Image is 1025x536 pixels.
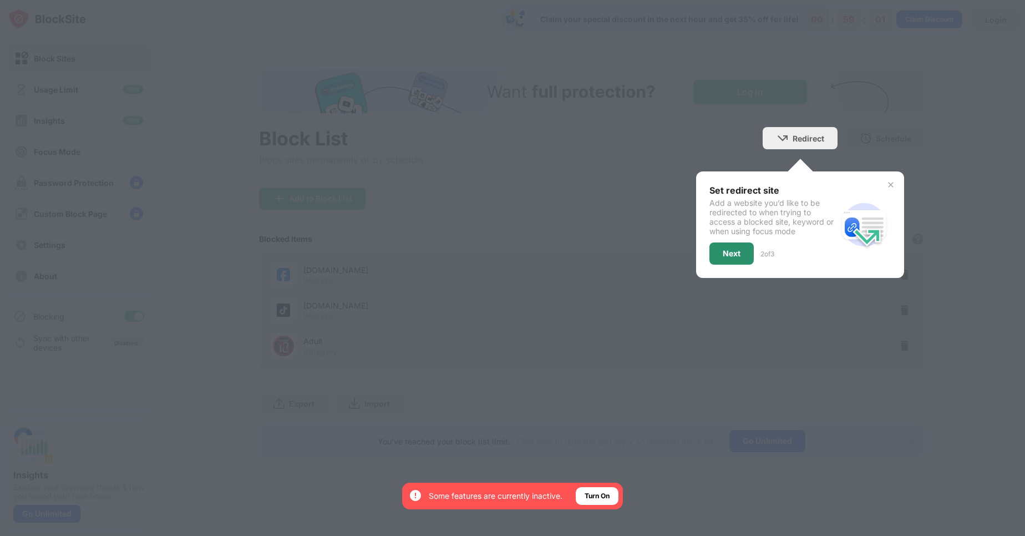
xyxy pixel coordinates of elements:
img: redirect.svg [838,198,891,251]
div: Set redirect site [709,185,838,196]
div: Next [723,249,740,258]
div: Redirect [793,134,824,143]
div: Some features are currently inactive. [429,491,562,502]
img: error-circle-white.svg [409,489,422,502]
div: 2 of 3 [760,250,774,258]
div: Turn On [585,491,610,502]
div: Add a website you’d like to be redirected to when trying to access a blocked site, keyword or whe... [709,198,838,236]
img: x-button.svg [886,180,895,189]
